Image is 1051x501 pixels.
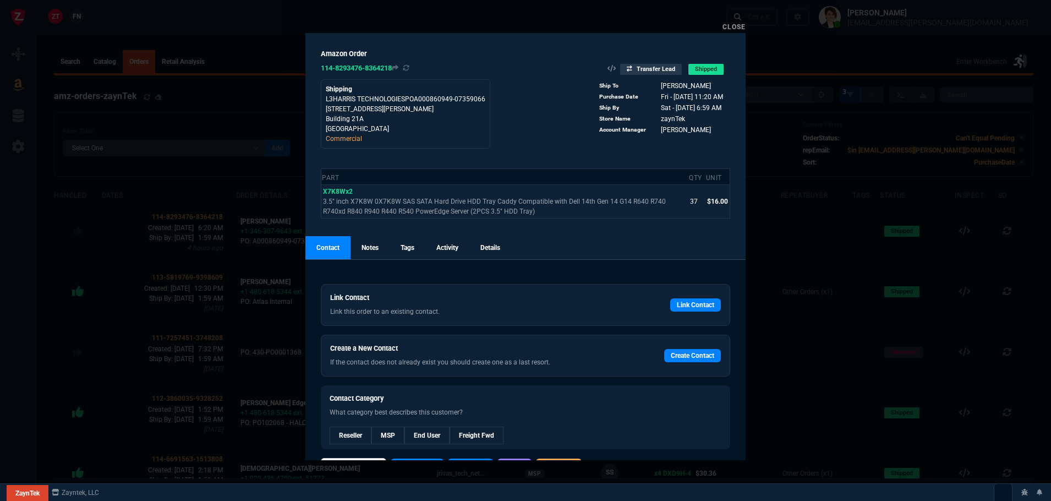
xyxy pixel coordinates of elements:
[326,114,485,124] p: Building 21A
[330,293,620,302] h6: Link Contact
[330,307,620,317] p: Link this order to an existing contact.
[599,102,650,113] td: Ship By
[722,23,746,31] a: Close
[620,64,682,75] span: Transfer Lead
[688,168,705,184] th: Qty
[321,64,490,73] h6: 114-8293476-8364218
[323,188,353,195] span: X7K8Wx2
[705,168,730,184] th: Unit
[371,427,404,444] a: --
[599,113,650,124] td: Store Name
[323,197,687,216] p: 3.5" inch X7K8W 0X7K8W SAS SATA Hard Drive HDD Tray Caddy Compatible with Dell 14th Gen 14 G14 R6...
[599,124,650,135] td: Account Manager
[330,394,721,403] h6: Contact Category
[326,124,485,134] p: [GEOGRAPHIC_DATA]
[599,80,731,91] tr: Buyer Name
[661,126,711,134] span: Rep assigned to this order
[305,236,351,259] a: Contact
[664,349,721,362] a: Create Contact
[469,236,511,259] a: Details
[330,357,620,367] p: If the contact does not already exist you should create one as a last resort.
[48,488,102,498] a: msbcCompanyName
[450,427,503,444] a: --
[351,236,390,259] a: Notes
[599,113,731,124] tr: Rep assigned to this order
[661,93,723,101] span: Date order was placed
[599,124,731,135] tr: Rep assigned to this order
[425,236,469,259] a: Activity
[670,298,721,312] a: Link Contact
[330,407,721,417] p: What category best describes this customer?
[321,168,689,184] th: Part
[390,236,425,259] a: Tags
[321,48,490,59] h5: Amazon Order
[326,104,485,114] p: [STREET_ADDRESS][PERSON_NAME]
[661,115,685,123] span: Rep assigned to this order
[599,91,650,102] td: Purchase Date
[688,184,705,218] td: 37
[330,427,371,444] a: --
[326,134,485,144] p: Commercial
[404,427,450,444] a: --
[326,94,485,104] p: L3HARRIS TECHNOLOGIESPOA000860949-07359066
[688,64,724,75] span: Shipped
[326,84,485,94] p: Shipping
[705,184,730,218] td: $16.00
[599,91,731,102] tr: Date order was placed
[661,82,711,90] span: Buyer Name
[599,102,731,113] tr: Latest Ship Date
[661,104,721,112] span: Latest Ship Date
[330,344,620,353] h6: Create a New Contact
[599,80,650,91] td: Ship To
